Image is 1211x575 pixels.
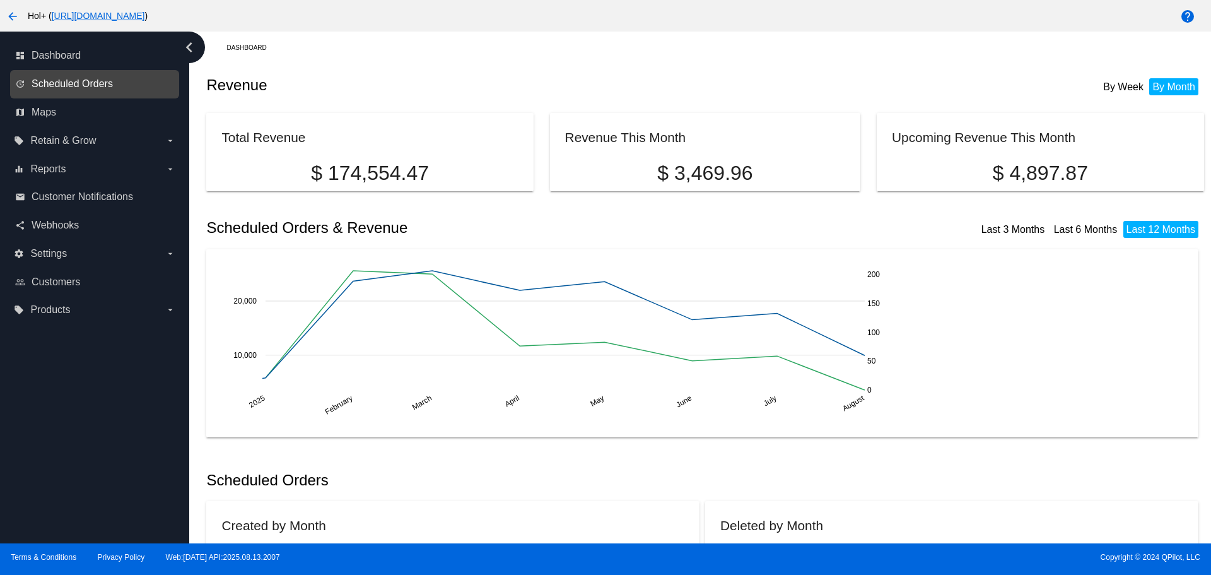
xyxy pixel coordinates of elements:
[206,219,705,237] h2: Scheduled Orders & Revenue
[30,248,67,259] span: Settings
[32,78,113,90] span: Scheduled Orders
[762,393,778,408] text: July
[15,79,25,89] i: update
[867,328,880,336] text: 100
[867,299,880,308] text: 150
[52,11,145,21] a: [URL][DOMAIN_NAME]
[15,192,25,202] i: email
[165,249,175,259] i: arrow_drop_down
[165,164,175,174] i: arrow_drop_down
[589,393,606,408] text: May
[226,38,278,57] a: Dashboard
[30,135,96,146] span: Retain & Grow
[15,187,175,207] a: email Customer Notifications
[15,74,175,94] a: update Scheduled Orders
[14,249,24,259] i: settings
[221,518,325,533] h2: Created by Month
[206,76,705,94] h2: Revenue
[234,350,257,359] text: 10,000
[32,276,80,288] span: Customers
[892,162,1188,185] p: $ 4,897.87
[892,130,1075,145] h2: Upcoming Revenue This Month
[234,296,257,305] text: 20,000
[15,45,175,66] a: dashboard Dashboard
[206,471,705,489] h2: Scheduled Orders
[324,393,354,416] text: February
[616,553,1200,562] span: Copyright © 2024 QPilot, LLC
[32,107,56,118] span: Maps
[565,162,846,185] p: $ 3,469.96
[98,553,145,562] a: Privacy Policy
[720,518,823,533] h2: Deleted by Month
[1054,224,1118,235] a: Last 6 Months
[1180,9,1195,24] mat-icon: help
[867,357,876,365] text: 50
[32,220,79,231] span: Webhooks
[503,393,521,408] text: April
[14,164,24,174] i: equalizer
[166,553,280,562] a: Web:[DATE] API:2025.08.13.2007
[1100,78,1147,95] li: By Week
[411,393,433,412] text: March
[867,385,872,394] text: 0
[15,272,175,292] a: people_outline Customers
[867,270,880,279] text: 200
[221,162,518,185] p: $ 174,554.47
[15,277,25,287] i: people_outline
[15,107,25,117] i: map
[15,220,25,230] i: share
[1149,78,1198,95] li: By Month
[14,136,24,146] i: local_offer
[565,130,686,145] h2: Revenue This Month
[675,393,694,409] text: June
[221,130,305,145] h2: Total Revenue
[165,136,175,146] i: arrow_drop_down
[981,224,1045,235] a: Last 3 Months
[11,553,76,562] a: Terms & Conditions
[15,215,175,235] a: share Webhooks
[32,191,133,203] span: Customer Notifications
[841,393,867,413] text: August
[14,305,24,315] i: local_offer
[30,163,66,175] span: Reports
[28,11,148,21] span: Hol+ ( )
[1126,224,1195,235] a: Last 12 Months
[5,9,20,24] mat-icon: arrow_back
[15,50,25,61] i: dashboard
[248,393,267,410] text: 2025
[165,305,175,315] i: arrow_drop_down
[30,304,70,316] span: Products
[32,50,81,61] span: Dashboard
[15,102,175,122] a: map Maps
[179,37,199,57] i: chevron_left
